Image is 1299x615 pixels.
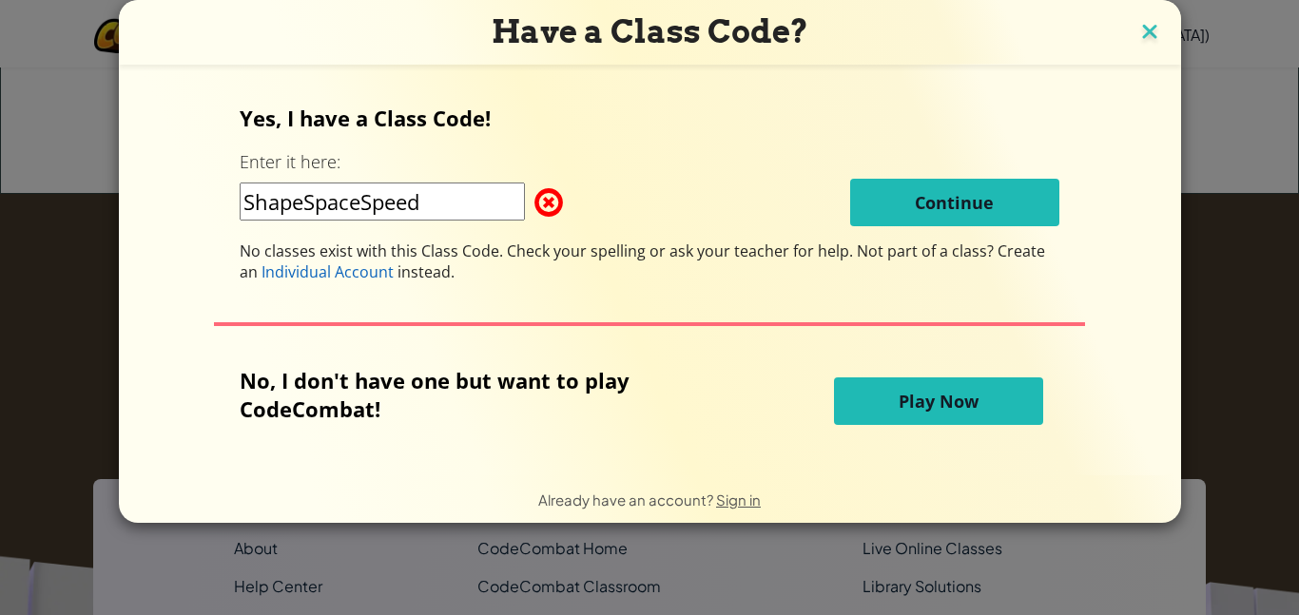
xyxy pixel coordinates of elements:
span: Have a Class Code? [492,12,808,50]
span: Individual Account [262,261,394,282]
span: No classes exist with this Class Code. Check your spelling or ask your teacher for help. [240,240,857,261]
label: Enter it here: [240,150,340,174]
img: close icon [1137,19,1162,48]
span: Continue [915,191,994,214]
button: Continue [850,179,1059,226]
span: Already have an account? [538,490,716,509]
a: Sign in [716,490,761,509]
p: Yes, I have a Class Code! [240,104,1059,132]
span: Not part of a class? Create an [240,240,1045,282]
button: Play Now [834,377,1043,425]
span: instead. [394,261,455,282]
span: Play Now [899,390,979,413]
p: No, I don't have one but want to play CodeCombat! [240,366,723,423]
